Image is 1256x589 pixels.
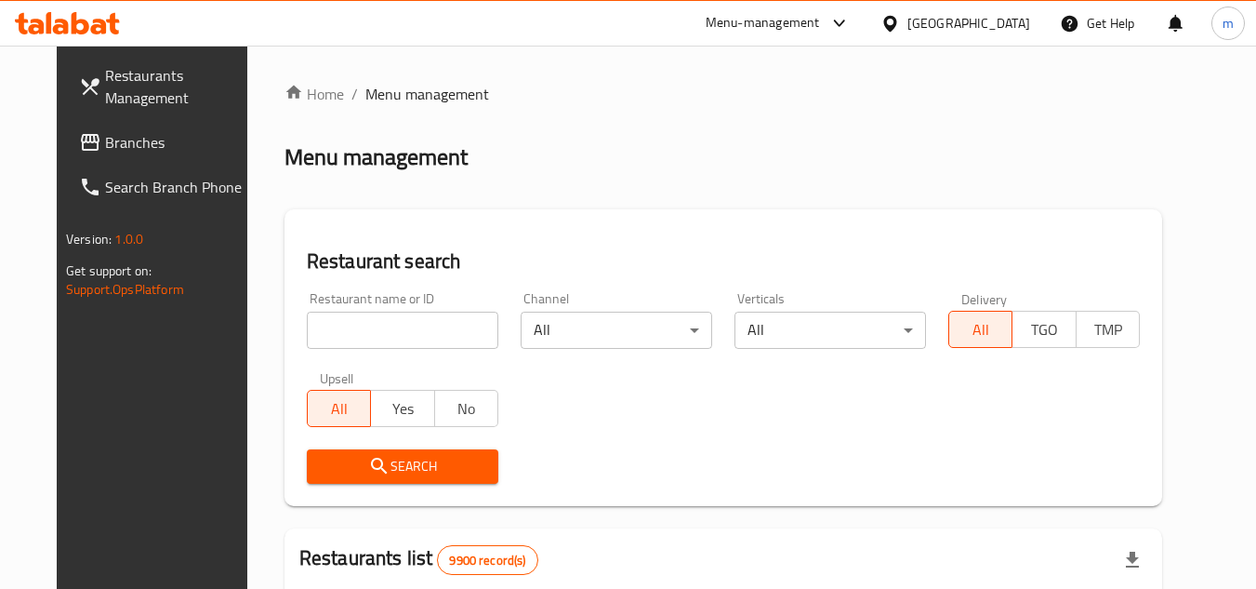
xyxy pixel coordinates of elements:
span: Get support on: [66,259,152,283]
button: Search [307,449,498,484]
button: TGO [1011,311,1076,348]
a: Restaurants Management [64,53,267,120]
span: m [1223,13,1234,33]
label: Delivery [961,292,1008,305]
button: No [434,390,498,427]
span: Menu management [365,83,489,105]
span: Yes [378,395,427,422]
h2: Restaurants list [299,544,538,575]
nav: breadcrumb [284,83,1162,105]
span: Search [322,455,483,478]
span: Restaurants Management [105,64,252,109]
a: Home [284,83,344,105]
button: TMP [1076,311,1140,348]
h2: Restaurant search [307,248,1140,275]
a: Search Branch Phone [64,165,267,209]
input: Search for restaurant name or ID.. [307,312,498,349]
button: Yes [370,390,434,427]
span: Version: [66,227,112,251]
div: All [734,312,926,349]
span: Search Branch Phone [105,176,252,198]
button: All [948,311,1012,348]
label: Upsell [320,371,354,384]
a: Support.OpsPlatform [66,277,184,301]
span: Branches [105,131,252,154]
span: All [957,316,1005,343]
div: Export file [1110,538,1155,582]
li: / [351,83,358,105]
span: TMP [1084,316,1132,343]
a: Branches [64,120,267,165]
div: [GEOGRAPHIC_DATA] [907,13,1030,33]
span: 1.0.0 [114,227,143,251]
span: TGO [1020,316,1068,343]
div: Menu-management [706,12,820,34]
span: No [443,395,491,422]
h2: Menu management [284,142,468,172]
span: All [315,395,364,422]
span: 9900 record(s) [438,552,536,569]
div: Total records count [437,545,537,575]
button: All [307,390,371,427]
div: All [521,312,712,349]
